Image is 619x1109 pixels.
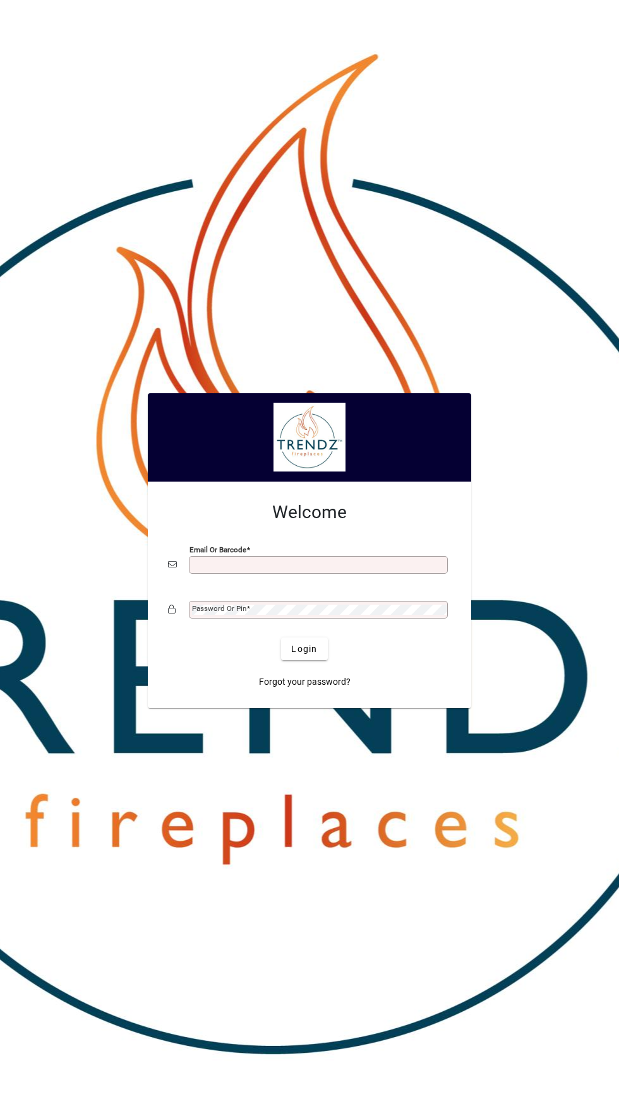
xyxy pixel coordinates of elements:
button: Login [281,638,327,660]
a: Forgot your password? [254,670,356,693]
h2: Welcome [168,502,451,523]
mat-label: Email or Barcode [189,545,246,554]
mat-label: Password or Pin [192,604,246,613]
span: Login [291,643,317,656]
span: Forgot your password? [259,675,351,689]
